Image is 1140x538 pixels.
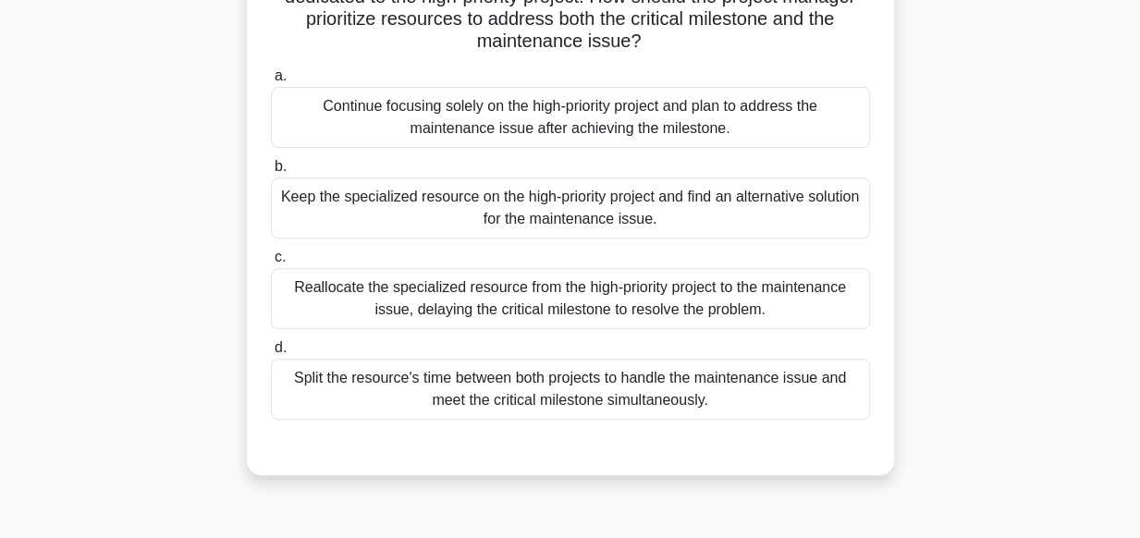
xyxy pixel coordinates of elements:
[271,268,870,329] div: Reallocate the specialized resource from the high-priority project to the maintenance issue, dela...
[271,359,870,420] div: Split the resource's time between both projects to handle the maintenance issue and meet the crit...
[271,87,870,148] div: Continue focusing solely on the high-priority project and plan to address the maintenance issue a...
[275,249,286,264] span: c.
[275,158,287,174] span: b.
[271,177,870,238] div: Keep the specialized resource on the high-priority project and find an alternative solution for t...
[275,339,287,355] span: d.
[275,67,287,83] span: a.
